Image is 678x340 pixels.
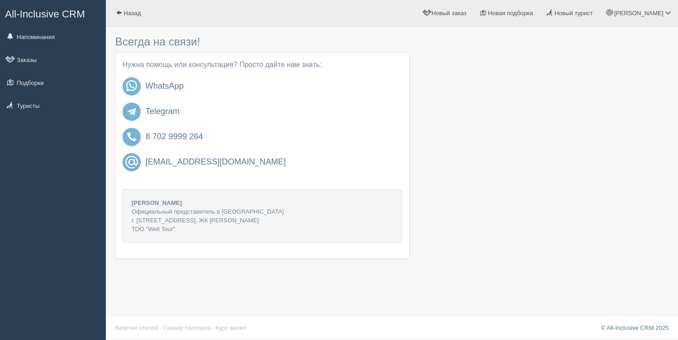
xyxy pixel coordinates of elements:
a: All-Inclusive CRM [0,0,105,26]
a: 8 702 9999 264 [145,132,402,142]
a: © All-Inclusive CRM 2025 [601,324,669,331]
img: whatsapp-1221588.svg [122,77,141,96]
a: Курс валют [215,324,247,331]
a: WhatsApp [145,82,402,91]
b: [PERSON_NAME] [132,199,182,206]
img: telegram.svg [122,102,141,121]
span: Назад [124,10,141,17]
img: phone-1055012.svg [122,128,141,146]
img: email.svg [122,153,141,171]
h3: Всегда на связи! [115,36,410,48]
a: Визитки отелей [115,324,158,331]
span: Новый турист [555,10,593,17]
span: · [212,324,214,331]
p: Нужна помощь или консультация? Просто дайте нам знать: [122,60,402,70]
a: [EMAIL_ADDRESS][DOMAIN_NAME] [145,158,402,167]
span: All-Inclusive CRM [5,8,85,20]
span: [PERSON_NAME] [614,10,663,17]
span: Новая подборка [488,10,533,17]
span: · [160,324,162,331]
a: Telegram [145,107,402,116]
p: Официальный представитель в [GEOGRAPHIC_DATA] г. [STREET_ADDRESS], ЖК [PERSON_NAME] ТОО "Well Tour" [122,189,402,243]
span: Новый заказ [432,10,467,17]
a: Сканер паспорта [163,324,210,331]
